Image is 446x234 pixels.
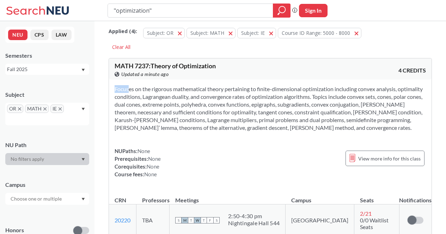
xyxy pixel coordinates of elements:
[115,85,426,132] section: Focuses on the rigorous mathematical theory pertaining to finite-dimensional optimization includi...
[148,156,161,162] span: None
[5,181,89,189] div: Campus
[5,193,89,205] div: Dropdown arrow
[50,105,64,113] span: IEX to remove pill
[213,217,220,223] span: S
[282,30,350,36] span: Course ID Range: 5000 - 8000
[138,148,150,154] span: None
[18,107,21,110] svg: X to remove pill
[43,107,47,110] svg: X to remove pill
[5,141,89,149] div: NU Path
[115,62,216,70] span: MATH 7237 : Theory of Optimization
[237,28,276,38] button: Subject: IE
[113,5,268,17] input: Class, professor, course number, "phrase"
[136,189,170,204] th: Professors
[278,28,361,38] button: Course ID Range: 5000 - 8000
[109,27,137,35] span: Applied ( 4 ):
[51,30,72,40] button: LAW
[81,69,85,71] svg: Dropdown arrow
[81,158,85,161] svg: Dropdown arrow
[273,4,291,18] div: magnifying glass
[25,105,49,113] span: MATHX to remove pill
[144,171,157,177] span: None
[81,108,85,110] svg: Dropdown arrow
[190,30,224,36] span: Subject: MATH
[5,153,89,165] div: Dropdown arrow
[5,64,89,75] div: Fall 2025Dropdown arrow
[7,195,66,203] input: Choose one or multiple
[354,189,399,204] th: Seats
[121,70,169,78] span: Updated a minute ago
[5,91,89,99] div: Subject
[187,28,236,38] button: Subject: MATH
[277,6,286,15] svg: magnifying glass
[182,217,188,223] span: M
[299,4,328,17] button: Sign In
[5,52,89,59] div: Semesters
[147,30,173,36] span: Subject: OR
[7,65,81,73] div: Fall 2025
[175,217,182,223] span: S
[115,147,161,178] div: NUPaths: Prerequisites: Corequisites: Course fees:
[228,220,280,227] div: Nightingale Hall 544
[30,30,49,40] button: CPS
[188,217,194,223] span: T
[8,30,28,40] button: NEU
[7,105,23,113] span: ORX to remove pill
[398,67,426,74] span: 4 CREDITS
[228,213,280,220] div: 2:50 - 4:30 pm
[115,217,130,223] a: 20220
[207,217,213,223] span: F
[399,189,432,204] th: Notifications
[201,217,207,223] span: T
[360,217,389,230] span: 0/0 Waitlist Seats
[5,103,89,125] div: ORX to remove pillMATHX to remove pillIEX to remove pillDropdown arrow
[143,28,185,38] button: Subject: OR
[358,154,421,163] span: View more info for this class
[147,163,159,170] span: None
[170,189,286,204] th: Meetings
[194,217,201,223] span: W
[81,198,85,201] svg: Dropdown arrow
[109,42,134,52] div: Clear All
[59,107,62,110] svg: X to remove pill
[115,196,126,204] div: CRN
[241,30,265,36] span: Subject: IE
[286,189,354,204] th: Campus
[360,210,372,217] span: 2 / 21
